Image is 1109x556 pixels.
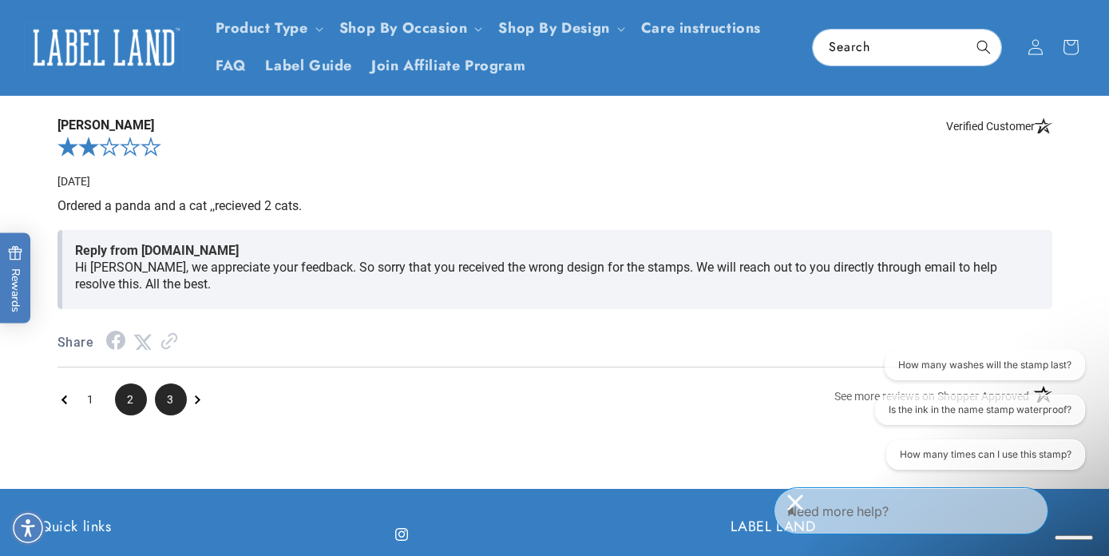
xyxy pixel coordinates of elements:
[339,19,468,38] span: Shop By Occasion
[57,197,1052,214] p: Ordered a panda and a cat ,,recieved 2 cats.
[255,47,362,85] a: Label Guide
[641,19,761,38] span: Care instructions
[206,47,256,85] a: FAQ
[57,117,1052,133] span: [PERSON_NAME]
[330,10,489,47] summary: Shop By Occasion
[106,335,125,350] a: Facebook Share - open in a new tab
[18,17,190,78] a: Label Land
[834,390,1029,403] span: See more reviews on Shopper Approved
[155,383,187,415] li: Page 3
[966,30,1001,65] button: Search
[75,259,1040,292] p: Hi [PERSON_NAME], we appreciate your feedback. So sorry that you received the wrong design for th...
[40,518,378,536] h2: Quick links
[61,383,67,415] span: Previous Page
[57,133,1052,165] div: 2.0-star overall rating
[632,10,770,47] a: Care instructions
[57,175,90,188] span: Date
[834,383,1029,415] a: See more reviews on Shopper Approved: Opens in a new tab
[216,18,308,38] a: Product Type
[75,383,107,415] li: Page 1
[362,47,535,85] a: Join Affiliate Program
[133,335,152,350] a: Twitter Share - open in a new tab
[371,57,525,75] span: Join Affiliate Program
[774,481,1093,540] iframe: Gorgias Floating Chat
[155,383,187,415] span: 3
[10,510,46,546] div: Accessibility Menu
[24,22,184,72] img: Label Land
[731,518,1069,536] h2: LABEL LAND
[265,57,352,75] span: Label Guide
[489,10,631,47] summary: Shop By Design
[195,383,200,415] span: Next Page
[57,332,94,355] span: Share
[160,335,178,350] a: Link to review on the Shopper Approved Certificate. Opens in a new tab
[75,383,107,415] span: 1
[115,383,147,415] li: Page 2
[206,10,330,47] summary: Product Type
[216,57,247,75] span: FAQ
[946,117,1052,133] span: Verified Customer
[854,350,1093,484] iframe: Gorgias live chat conversation starters
[115,383,147,415] span: 2
[75,243,1040,259] span: Reply from [DOMAIN_NAME]
[8,246,23,312] span: Rewards
[498,18,609,38] a: Shop By Design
